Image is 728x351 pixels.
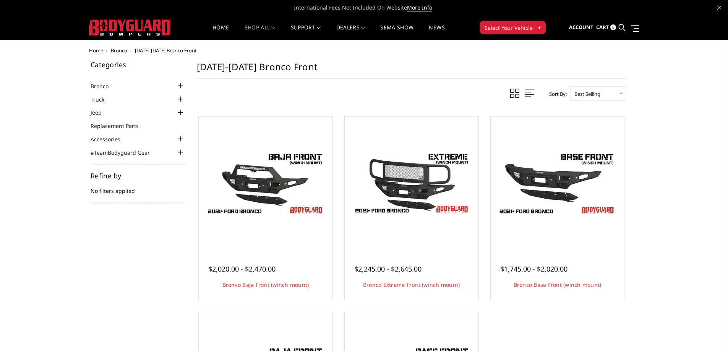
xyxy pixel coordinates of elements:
a: News [429,25,444,40]
span: $2,245.00 - $2,645.00 [354,264,422,273]
a: SEMA Show [380,25,413,40]
a: Truck [91,95,114,104]
a: More Info [407,4,432,11]
a: Bronco Baja Front (winch mount) [222,281,309,288]
a: Bronco Base Front (winch mount) [514,281,602,288]
a: Freedom Series - Bronco Base Front Bumper Bronco Base Front (winch mount) [493,118,623,248]
a: Dealers [336,25,365,40]
a: Account [569,17,593,38]
a: Accessories [91,135,130,143]
a: Jeep [91,108,111,116]
a: Bronco [91,82,118,90]
h5: Categories [91,61,185,68]
label: Sort By: [545,88,567,100]
span: $2,020.00 - $2,470.00 [208,264,276,273]
img: BODYGUARD BUMPERS [89,19,171,36]
a: shop all [245,25,276,40]
a: Home [212,25,229,40]
span: Account [569,24,593,31]
span: Select Your Vehicle [485,24,533,32]
a: Bronco Extreme Front (winch mount) Bronco Extreme Front (winch mount) [347,118,477,248]
a: Cart 0 [596,17,616,38]
a: Bodyguard Ford Bronco Bronco Baja Front (winch mount) [201,118,331,248]
span: ▾ [538,23,541,31]
a: #TeamBodyguard Gear [91,149,159,157]
span: $1,745.00 - $2,020.00 [500,264,567,273]
a: Support [291,25,321,40]
h5: Refine by [91,172,185,179]
h1: [DATE]-[DATE] Bronco Front [197,61,626,79]
span: [DATE]-[DATE] Bronco Front [135,47,197,54]
a: Bronco [111,47,127,54]
span: Cart [596,24,609,31]
a: Home [89,47,103,54]
button: Select Your Vehicle [480,21,546,34]
div: No filters applied [91,172,185,203]
a: Replacement Parts [91,122,148,130]
span: 0 [610,24,616,30]
a: Bronco Extreme Front (winch mount) [363,281,460,288]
